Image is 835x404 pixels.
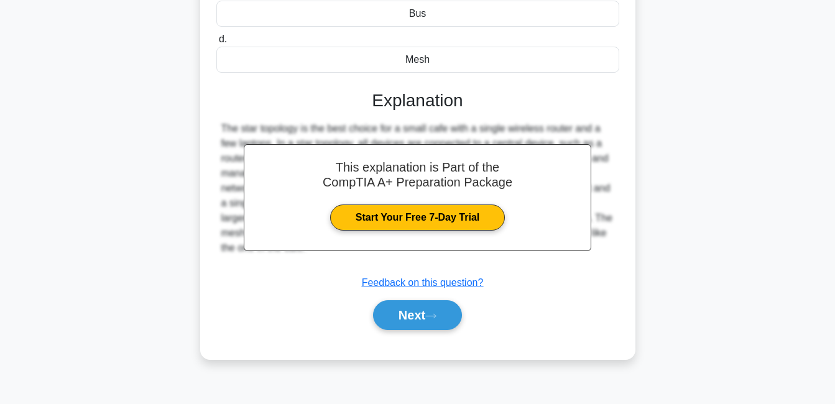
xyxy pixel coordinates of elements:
[330,204,505,231] a: Start Your Free 7-Day Trial
[216,1,619,27] div: Bus
[224,90,612,111] h3: Explanation
[219,34,227,44] span: d.
[216,47,619,73] div: Mesh
[373,300,462,330] button: Next
[221,121,614,255] div: The star topology is the best choice for a small cafe with a single wireless router and a few lap...
[362,277,484,288] a: Feedback on this question?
